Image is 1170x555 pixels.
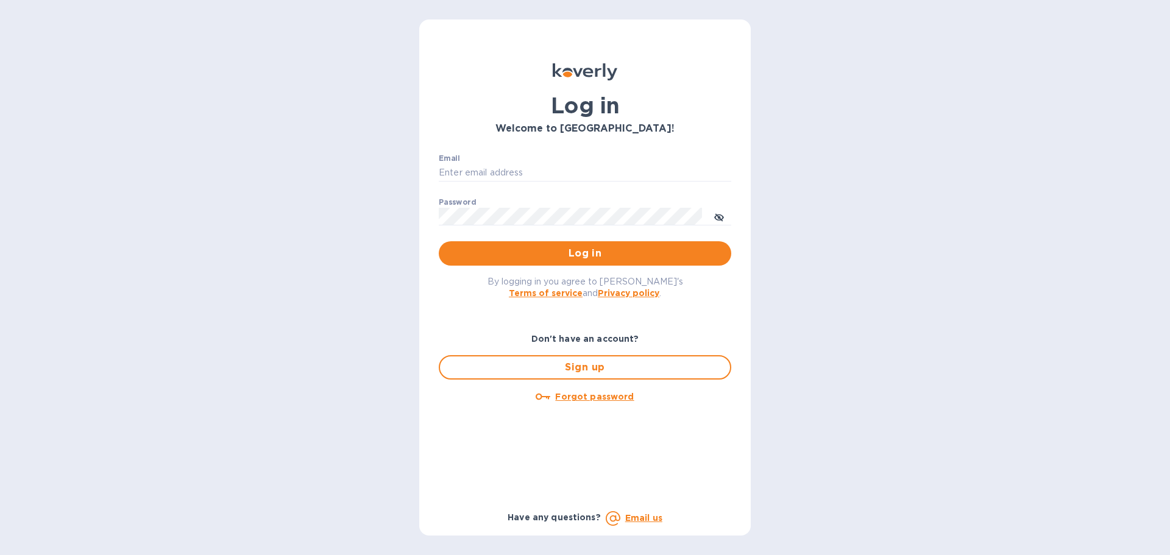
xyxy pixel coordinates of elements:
[439,93,731,118] h1: Log in
[553,63,617,80] img: Koverly
[439,355,731,380] button: Sign up
[448,246,721,261] span: Log in
[439,155,460,162] label: Email
[707,204,731,228] button: toggle password visibility
[439,241,731,266] button: Log in
[487,277,683,298] span: By logging in you agree to [PERSON_NAME]'s and .
[598,288,659,298] a: Privacy policy
[531,334,639,344] b: Don't have an account?
[625,513,662,523] a: Email us
[439,199,476,206] label: Password
[450,360,720,375] span: Sign up
[439,123,731,135] h3: Welcome to [GEOGRAPHIC_DATA]!
[509,288,583,298] a: Terms of service
[508,512,601,522] b: Have any questions?
[555,392,634,401] u: Forgot password
[439,164,731,182] input: Enter email address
